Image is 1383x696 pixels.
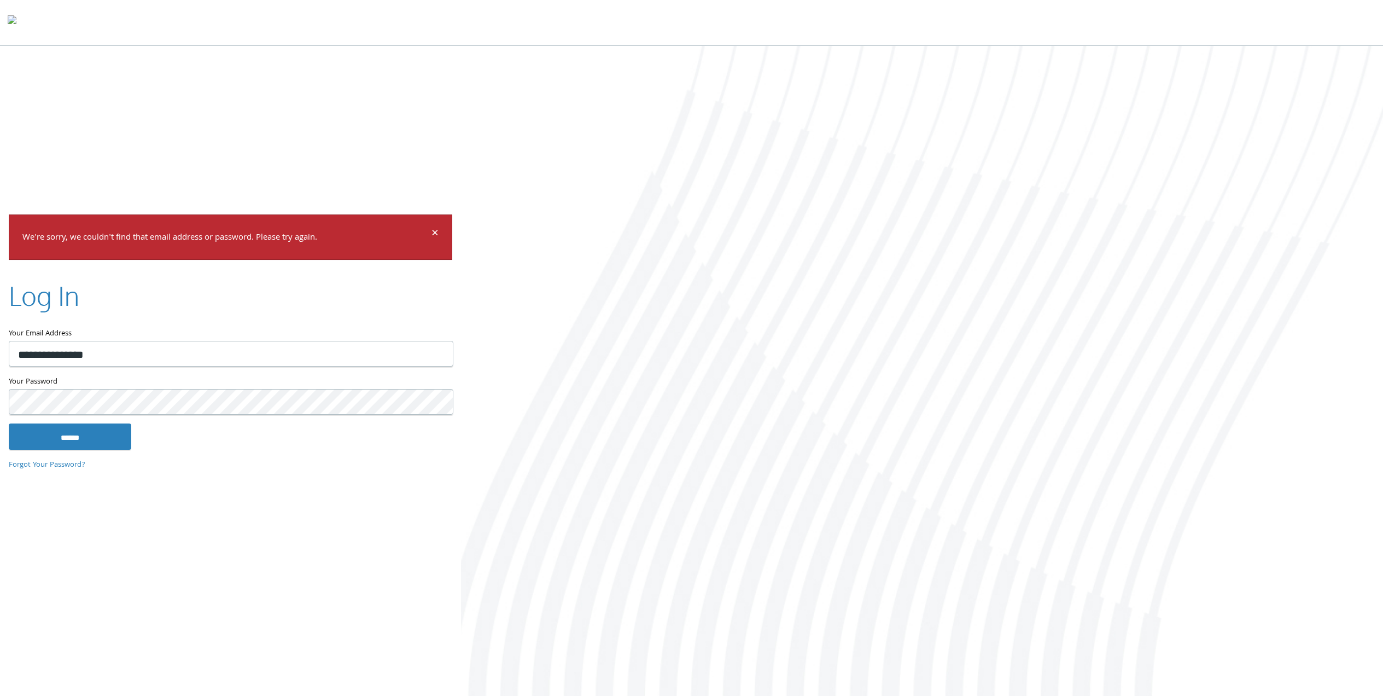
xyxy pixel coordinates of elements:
[8,11,16,33] img: todyl-logo-dark.svg
[22,230,430,246] p: We're sorry, we couldn't find that email address or password. Please try again.
[431,224,439,245] span: ×
[9,277,79,314] h2: Log In
[9,375,452,389] label: Your Password
[9,459,85,471] a: Forgot Your Password?
[431,228,439,241] button: Dismiss alert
